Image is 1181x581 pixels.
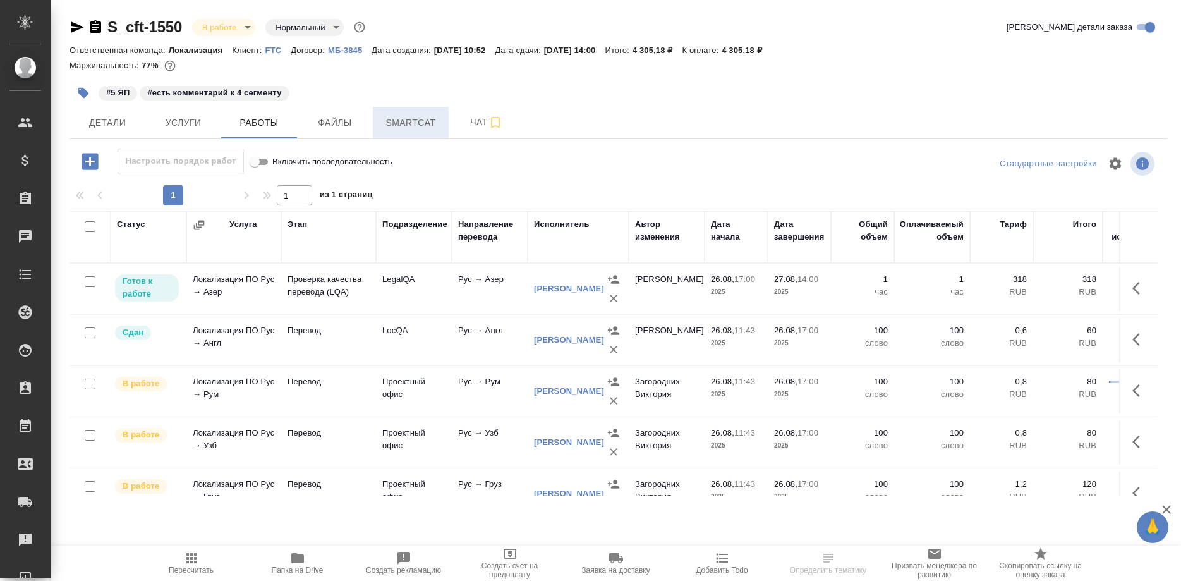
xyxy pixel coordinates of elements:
[452,369,528,413] td: Рус → Рум
[604,443,623,462] button: Удалить
[837,218,888,243] div: Общий объем
[534,437,604,447] a: [PERSON_NAME]
[1125,478,1155,508] button: Здесь прячутся важные кнопки
[976,286,1027,298] p: RUB
[198,22,240,33] button: В работе
[711,274,734,284] p: 26.08,
[629,472,705,516] td: Загородних Виктория
[1039,337,1096,350] p: RUB
[900,478,964,491] p: 100
[900,376,964,388] p: 100
[288,376,370,388] p: Перевод
[114,478,180,495] div: Исполнитель выполняет работу
[1125,273,1155,303] button: Здесь прячутся важные кнопки
[900,337,964,350] p: слово
[70,79,97,107] button: Добавить тэг
[711,388,761,401] p: 2025
[114,324,180,341] div: Менеджер проверил работу исполнителя, передает ее на следующий этап
[604,321,623,340] button: Назначить
[372,46,433,55] p: Дата создания:
[1109,218,1166,256] div: Прогресс исполнителя в SC
[774,326,797,335] p: 26.08,
[288,427,370,439] p: Перевод
[70,20,85,35] button: Скопировать ссылку для ЯМессенджера
[837,376,888,388] p: 100
[114,273,180,303] div: Исполнитель может приступить к работе
[976,478,1027,491] p: 1,2
[837,427,888,439] p: 100
[900,324,964,337] p: 100
[774,439,825,452] p: 2025
[186,420,281,465] td: Локализация ПО Рус → Узб
[900,388,964,401] p: слово
[186,369,281,413] td: Локализация ПО Рус → Рум
[976,273,1027,286] p: 318
[88,20,103,35] button: Скопировать ссылку
[774,491,825,503] p: 2025
[900,427,964,439] p: 100
[272,156,392,168] span: Включить последовательность
[604,494,623,513] button: Удалить
[604,270,623,289] button: Назначить
[774,428,797,437] p: 26.08,
[376,369,452,413] td: Проектный офис
[900,218,964,243] div: Оплачиваемый объем
[123,480,159,492] p: В работе
[604,340,623,359] button: Удалить
[534,284,604,293] a: [PERSON_NAME]
[1039,491,1096,503] p: RUB
[629,369,705,413] td: Загородних Виктория
[976,388,1027,401] p: RUB
[265,46,291,55] p: FTC
[1125,376,1155,406] button: Здесь прячутся важные кнопки
[123,326,143,339] p: Сдан
[162,58,178,74] button: 832.00 RUB;
[837,286,888,298] p: час
[604,475,623,494] button: Назначить
[976,376,1027,388] p: 0,8
[534,386,604,396] a: [PERSON_NAME]
[711,439,761,452] p: 2025
[70,46,169,55] p: Ответственная команда:
[722,46,772,55] p: 4 305,18 ₽
[797,274,818,284] p: 14:00
[117,218,145,231] div: Статус
[376,472,452,516] td: Проектный офис
[1039,376,1096,388] p: 80
[734,428,755,437] p: 11:43
[837,478,888,491] p: 100
[114,376,180,393] div: Исполнитель выполняет работу
[534,218,590,231] div: Исполнитель
[797,326,818,335] p: 17:00
[604,424,623,443] button: Назначить
[138,87,290,97] span: есть комментарий к 4 сегменту
[900,286,964,298] p: час
[495,46,543,55] p: Дата сдачи:
[232,46,265,55] p: Клиент:
[1007,21,1132,34] span: [PERSON_NAME] детали заказа
[123,429,159,441] p: В работе
[97,87,138,97] span: 5 ЯП
[633,46,682,55] p: 4 305,18 ₽
[186,318,281,362] td: Локализация ПО Рус → Англ
[1142,514,1163,541] span: 🙏
[142,61,161,70] p: 77%
[376,318,452,362] td: LocQA
[734,274,755,284] p: 17:00
[114,427,180,444] div: Исполнитель выполняет работу
[192,19,255,36] div: В работе
[1125,324,1155,355] button: Здесь прячутся важные кнопки
[734,377,755,386] p: 11:43
[682,46,722,55] p: К оплате:
[452,472,528,516] td: Рус → Груз
[837,337,888,350] p: слово
[604,372,623,391] button: Назначить
[797,428,818,437] p: 17:00
[774,218,825,243] div: Дата завершения
[328,46,372,55] p: МБ-3845
[976,439,1027,452] p: RUB
[320,187,373,205] span: из 1 страниц
[1039,427,1096,439] p: 80
[193,219,205,231] button: Сгруппировать
[291,46,328,55] p: Договор:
